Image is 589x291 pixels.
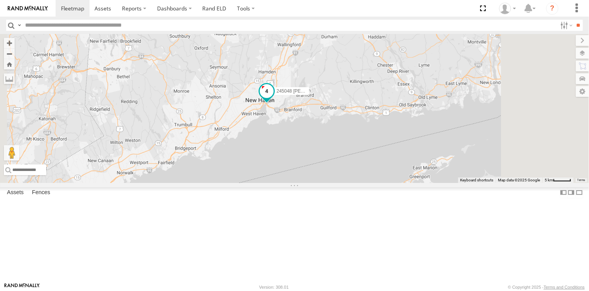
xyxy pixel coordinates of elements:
a: Terms and Conditions [544,285,585,289]
label: Fences [28,187,54,198]
div: Version: 308.01 [259,285,289,289]
label: Assets [3,187,27,198]
label: Search Query [16,20,22,31]
a: Terms (opens in new tab) [577,179,586,182]
label: Dock Summary Table to the Right [567,187,575,198]
button: Zoom in [4,38,15,48]
button: Map Scale: 5 km per 43 pixels [542,178,574,183]
span: 245048 [PERSON_NAME] [277,89,332,94]
a: Visit our Website [4,283,40,291]
button: Drag Pegman onto the map to open Street View [4,145,19,161]
div: Dale Gerhard [496,3,519,14]
label: Search Filter Options [557,20,574,31]
span: Map data ©2025 Google [498,178,540,182]
button: Keyboard shortcuts [460,178,493,183]
span: 5 km [545,178,553,182]
img: rand-logo.svg [8,6,48,11]
i: ? [546,2,559,15]
label: Map Settings [576,86,589,97]
label: Dock Summary Table to the Left [560,187,567,198]
button: Zoom out [4,48,15,59]
label: Hide Summary Table [575,187,583,198]
button: Zoom Home [4,59,15,69]
div: © Copyright 2025 - [508,285,585,289]
label: Measure [4,73,15,84]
